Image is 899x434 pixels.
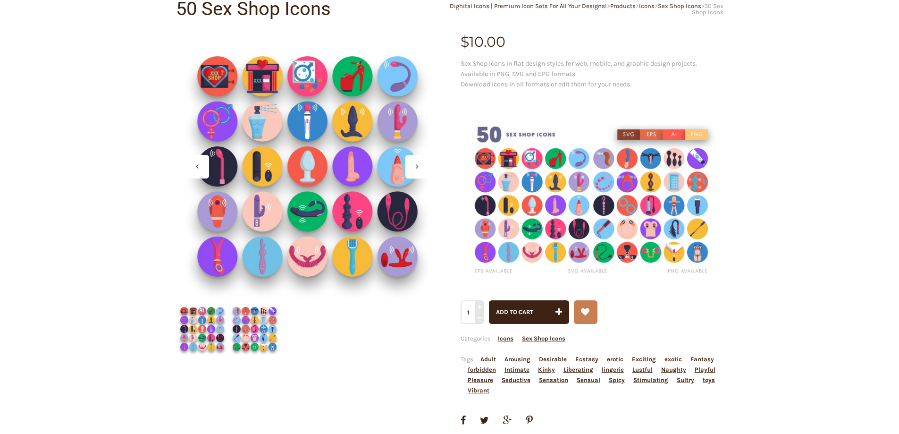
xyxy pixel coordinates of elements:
[692,2,723,16] span: 50 Sex Shop Icons
[461,300,483,324] input: Qty
[577,376,600,383] a: Sensual
[695,366,715,373] a: Playful
[607,356,623,363] a: erotic
[461,335,565,342] span: Categories
[461,33,505,51] bdi: 10.00
[522,335,565,342] a: Sex Shop Icons
[677,376,694,383] a: Sultry
[489,300,569,324] button: Add to cart
[639,2,655,9] a: Icons
[502,376,530,383] a: Seductive
[633,376,668,383] a: Stimulating
[632,366,653,373] a: Lustful
[461,33,469,51] span: $
[496,308,533,315] span: Add to cart
[563,366,593,373] a: Liberating
[498,335,513,342] a: Icons
[703,376,715,383] a: toys
[461,356,715,394] span: Tags
[461,59,723,90] p: Sex Shop icons in flat design styles for web, mobile, and graphic design projects. Available in P...
[504,366,529,373] a: Intimate
[632,356,656,363] a: Exciting
[539,356,567,363] a: Desirable
[610,2,636,9] a: Products
[468,376,493,383] a: Pleasure
[539,376,568,383] a: Sensation
[658,2,701,9] a: Sex Shop Icons
[609,376,625,383] a: Spicy
[538,366,555,373] a: Kinky
[575,356,598,363] a: Ecstasy
[480,356,496,363] a: Adult
[602,366,624,373] a: lingerie
[450,2,607,9] a: Dighital Icons | Premium Icon Sets For All Your Designs!
[468,387,489,394] a: Vibrant
[504,356,530,363] a: Arousing
[468,366,496,373] a: forbidden
[664,356,682,363] a: exotic
[661,366,686,373] a: Naughty
[450,3,723,15] div: > > > >
[690,356,714,363] a: Fantasy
